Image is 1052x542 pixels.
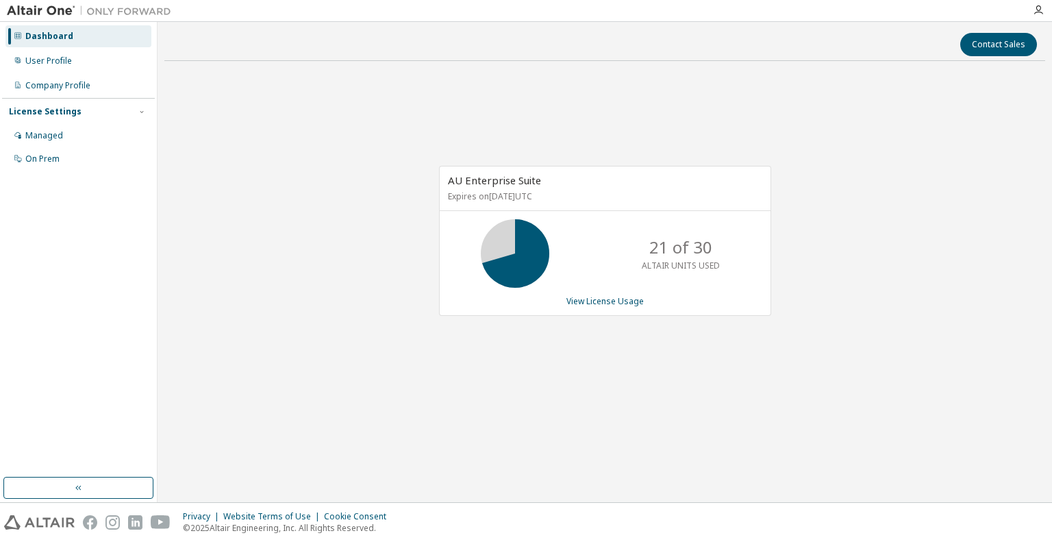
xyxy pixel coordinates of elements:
div: Managed [25,130,63,141]
img: linkedin.svg [128,515,142,530]
div: Cookie Consent [324,511,394,522]
p: 21 of 30 [649,236,712,259]
button: Contact Sales [960,33,1037,56]
img: youtube.svg [151,515,171,530]
img: instagram.svg [105,515,120,530]
div: Company Profile [25,80,90,91]
div: On Prem [25,153,60,164]
div: Website Terms of Use [223,511,324,522]
p: © 2025 Altair Engineering, Inc. All Rights Reserved. [183,522,394,534]
img: Altair One [7,4,178,18]
div: License Settings [9,106,82,117]
div: User Profile [25,56,72,66]
a: View License Usage [566,295,644,307]
img: altair_logo.svg [4,515,75,530]
span: AU Enterprise Suite [448,173,541,187]
img: facebook.svg [83,515,97,530]
div: Dashboard [25,31,73,42]
p: ALTAIR UNITS USED [642,260,720,271]
p: Expires on [DATE] UTC [448,190,759,202]
div: Privacy [183,511,223,522]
